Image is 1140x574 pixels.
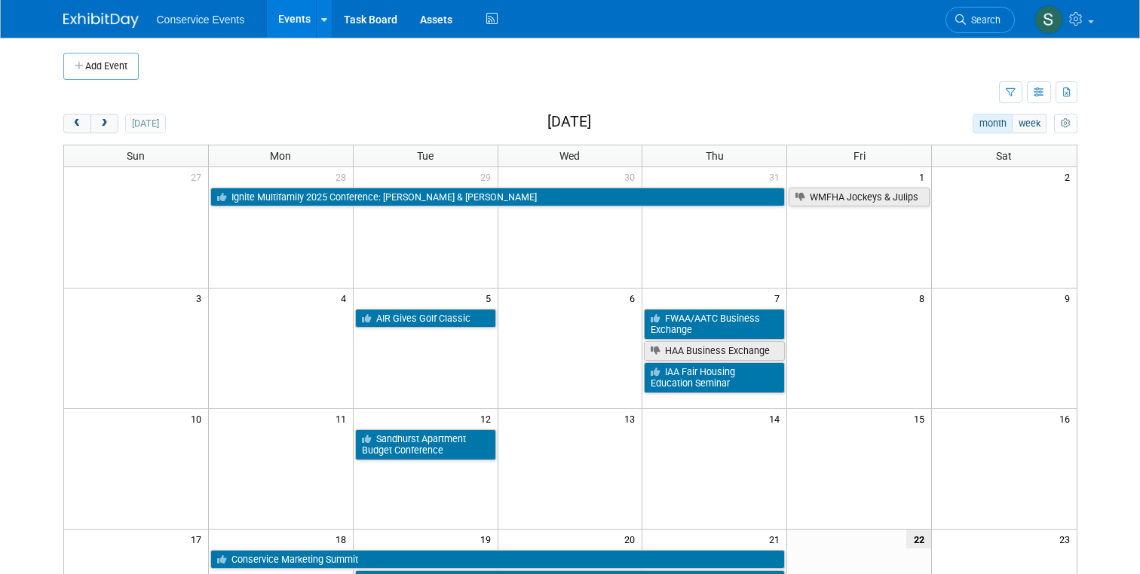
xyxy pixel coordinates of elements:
[973,114,1013,133] button: month
[479,167,498,186] span: 29
[547,114,591,130] h2: [DATE]
[918,289,931,307] span: 8
[996,150,1012,162] span: Sat
[1058,530,1077,548] span: 23
[417,150,434,162] span: Tue
[768,530,786,548] span: 21
[127,150,145,162] span: Sun
[334,530,353,548] span: 18
[628,289,642,307] span: 6
[270,150,291,162] span: Mon
[1012,114,1047,133] button: week
[189,530,208,548] span: 17
[789,188,930,207] a: WMFHA Jockeys & Julips
[623,167,642,186] span: 30
[918,167,931,186] span: 1
[768,167,786,186] span: 31
[195,289,208,307] span: 3
[189,167,208,186] span: 27
[853,150,866,162] span: Fri
[773,289,786,307] span: 7
[1063,289,1077,307] span: 9
[945,7,1015,33] a: Search
[334,167,353,186] span: 28
[644,341,785,361] a: HAA Business Exchange
[623,409,642,428] span: 13
[334,409,353,428] span: 11
[125,114,165,133] button: [DATE]
[644,309,785,340] a: FWAA/AATC Business Exchange
[966,14,1001,26] span: Search
[210,550,785,569] a: Conservice Marketing Summit
[644,362,785,393] a: IAA Fair Housing Education Seminar
[706,150,724,162] span: Thu
[1034,5,1063,34] img: Savannah Doctor
[623,530,642,548] span: 20
[768,409,786,428] span: 14
[1054,114,1077,133] button: myCustomButton
[210,188,785,207] a: Ignite Multifamily 2025 Conference: [PERSON_NAME] & [PERSON_NAME]
[1063,167,1077,186] span: 2
[63,53,139,80] button: Add Event
[63,13,139,28] img: ExhibitDay
[1061,119,1071,129] i: Personalize Calendar
[355,429,496,460] a: Sandhurst Apartment Budget Conference
[355,309,496,328] a: AIR Gives Golf Classic
[479,530,498,548] span: 19
[90,114,118,133] button: next
[559,150,580,162] span: Wed
[339,289,353,307] span: 4
[484,289,498,307] span: 5
[189,409,208,428] span: 10
[1058,409,1077,428] span: 16
[479,409,498,428] span: 12
[157,14,245,26] span: Conservice Events
[63,114,91,133] button: prev
[906,530,931,548] span: 22
[912,409,931,428] span: 15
